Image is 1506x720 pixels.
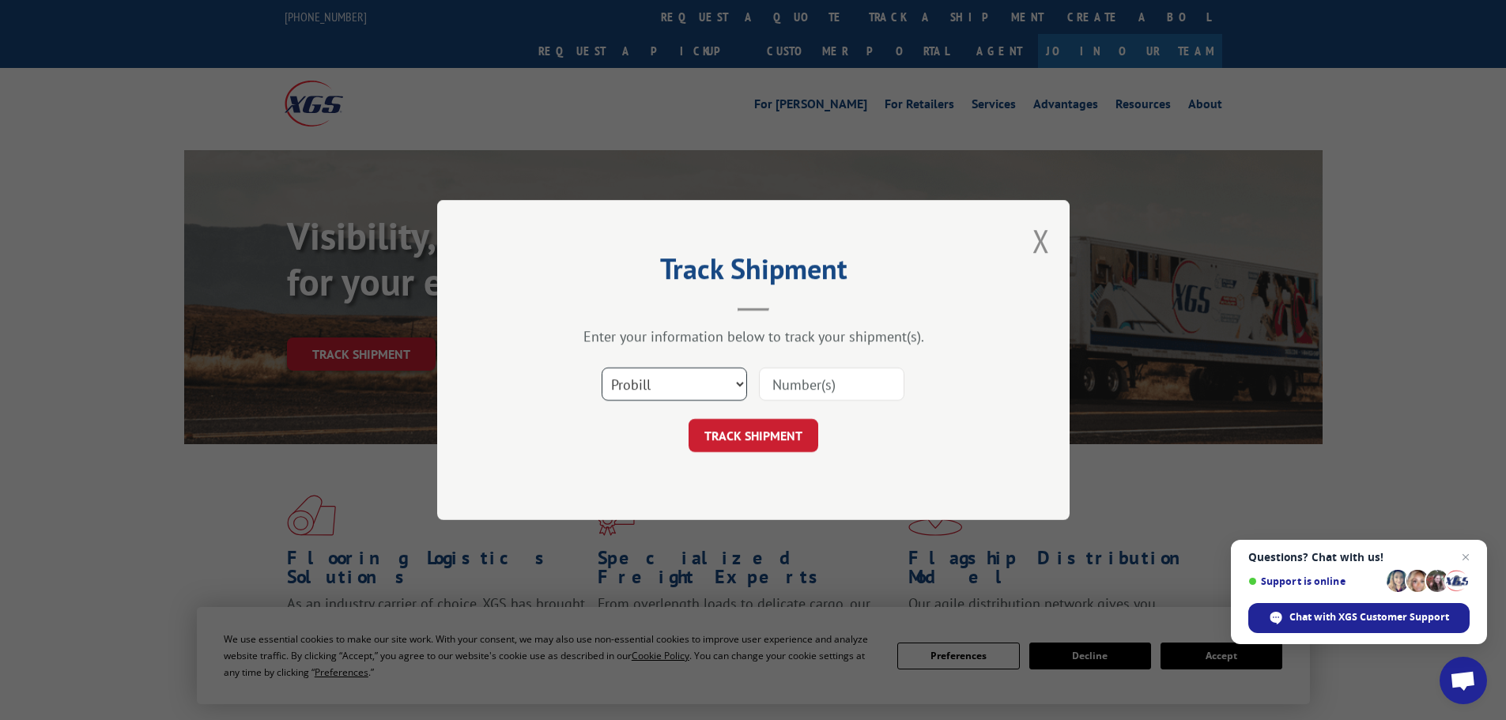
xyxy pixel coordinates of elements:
[1032,220,1050,262] button: Close modal
[1289,610,1449,624] span: Chat with XGS Customer Support
[1248,551,1470,564] span: Questions? Chat with us!
[1248,575,1381,587] span: Support is online
[1248,603,1470,633] div: Chat with XGS Customer Support
[1440,657,1487,704] div: Open chat
[1456,548,1475,567] span: Close chat
[516,258,991,288] h2: Track Shipment
[516,327,991,345] div: Enter your information below to track your shipment(s).
[689,419,818,452] button: TRACK SHIPMENT
[759,368,904,401] input: Number(s)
